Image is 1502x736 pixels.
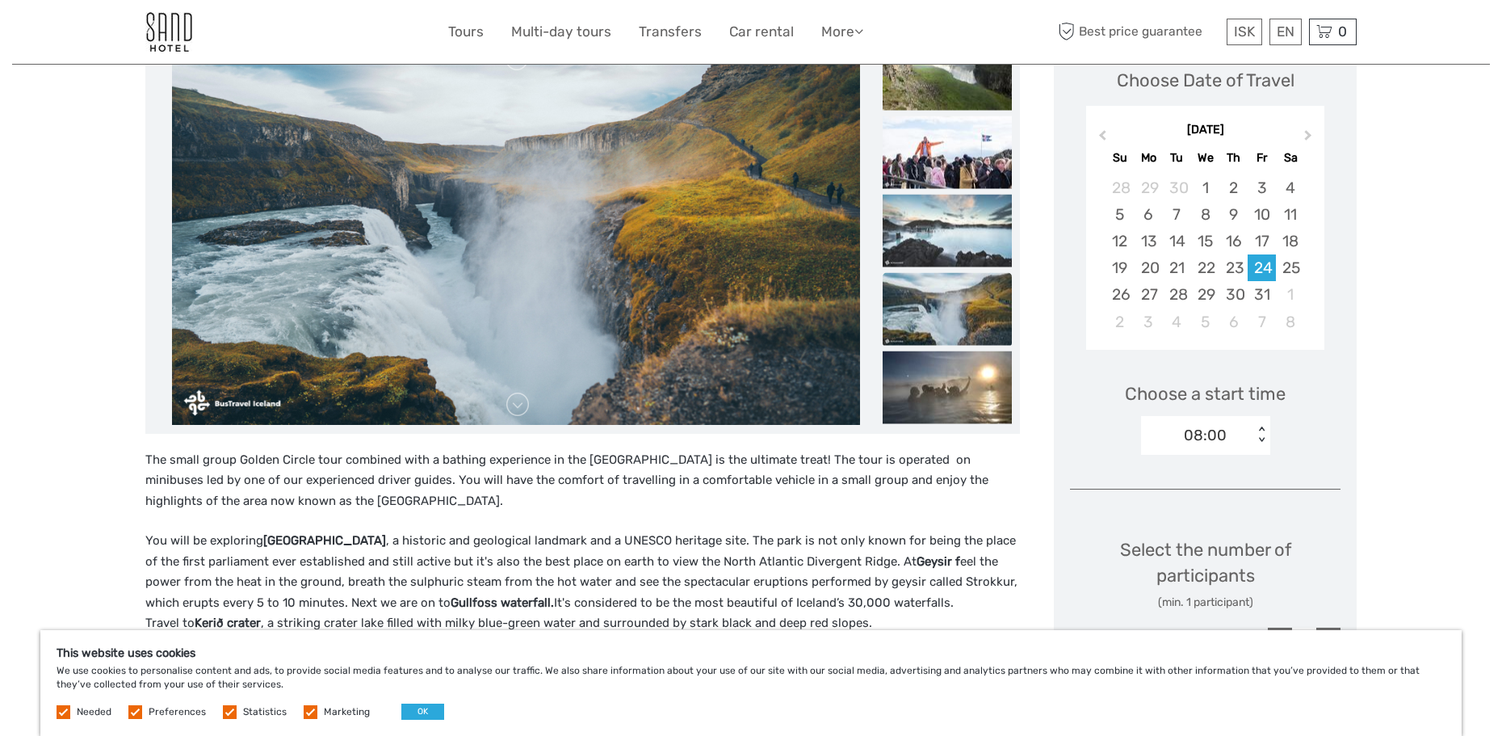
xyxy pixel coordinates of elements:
[1234,23,1255,40] span: ISK
[1191,175,1219,201] div: Choose Wednesday, October 1st, 2025
[1163,147,1191,169] div: Tu
[1248,281,1276,308] div: Choose Friday, October 31st, 2025
[145,450,1020,512] p: The small group Golden Circle tour combined with a bathing experience in the [GEOGRAPHIC_DATA] is...
[1160,628,1251,662] div: ISK 30,900
[1191,201,1219,228] div: Choose Wednesday, October 8th, 2025
[1125,381,1286,406] span: Choose a start time
[1191,281,1219,308] div: Choose Wednesday, October 29th, 2025
[1163,228,1191,254] div: Choose Tuesday, October 14th, 2025
[1276,147,1304,169] div: Sa
[23,28,183,41] p: We're away right now. Please check back later!
[1135,228,1163,254] div: Choose Monday, October 13th, 2025
[448,20,484,44] a: Tours
[1054,19,1223,45] span: Best price guarantee
[195,616,261,630] strong: Kerið crater
[883,351,1012,423] img: d0d075f251e142198ed8094476b24a14_slider_thumbnail.jpeg
[883,272,1012,345] img: 6379ec51912245e79ae041a34b7adb3d_slider_thumbnail.jpeg
[1163,254,1191,281] div: Choose Tuesday, October 21st, 2025
[1117,68,1294,93] div: Choose Date of Travel
[1276,281,1304,308] div: Choose Saturday, November 1st, 2025
[1316,628,1340,652] div: +
[1248,228,1276,254] div: Choose Friday, October 17th, 2025
[1219,254,1248,281] div: Choose Thursday, October 23rd, 2025
[1135,175,1163,201] div: Choose Monday, September 29th, 2025
[883,116,1012,188] img: 480d7881ebe5477daee8b1a97053b8e9_slider_thumbnail.jpeg
[1163,175,1191,201] div: Choose Tuesday, September 30th, 2025
[1135,147,1163,169] div: Mo
[1248,254,1276,281] div: Choose Friday, October 24th, 2025
[57,646,1445,660] h5: This website uses cookies
[145,531,1020,634] p: You will be exploring , a historic and geological landmark and a UNESCO heritage site. The park i...
[1135,281,1163,308] div: Choose Monday, October 27th, 2025
[1276,201,1304,228] div: Choose Saturday, October 11th, 2025
[1254,427,1268,444] div: < >
[1276,175,1304,201] div: Choose Saturday, October 4th, 2025
[1219,228,1248,254] div: Choose Thursday, October 16th, 2025
[1336,23,1349,40] span: 0
[1248,201,1276,228] div: Choose Friday, October 10th, 2025
[149,705,206,719] label: Preferences
[1219,309,1248,335] div: Choose Thursday, November 6th, 2025
[511,20,611,44] a: Multi-day tours
[1276,228,1304,254] div: Choose Saturday, October 18th, 2025
[1070,595,1340,611] div: (min. 1 participant)
[1091,175,1319,335] div: month 2025-10
[1276,254,1304,281] div: Choose Saturday, October 25th, 2025
[729,20,794,44] a: Car rental
[40,630,1462,736] div: We use cookies to personalise content and ads, to provide social media features and to analyse ou...
[821,20,863,44] a: More
[1106,147,1134,169] div: Su
[243,705,287,719] label: Statistics
[1070,537,1340,611] div: Select the number of participants
[1135,201,1163,228] div: Choose Monday, October 6th, 2025
[324,705,370,719] label: Marketing
[1219,281,1248,308] div: Choose Thursday, October 30th, 2025
[1135,254,1163,281] div: Choose Monday, October 20th, 2025
[883,37,1012,110] img: 76eb495e1aed4192a316e241461509b3_slider_thumbnail.jpeg
[186,25,205,44] button: Open LiveChat chat widget
[1191,228,1219,254] div: Choose Wednesday, October 15th, 2025
[1163,281,1191,308] div: Choose Tuesday, October 28th, 2025
[1191,309,1219,335] div: Choose Wednesday, November 5th, 2025
[1248,175,1276,201] div: Choose Friday, October 3rd, 2025
[1106,228,1134,254] div: Choose Sunday, October 12th, 2025
[883,194,1012,267] img: 145d8319ebba4a16bb448717f742f61c_slider_thumbnail.jpeg
[1106,309,1134,335] div: Choose Sunday, November 2nd, 2025
[917,554,960,569] strong: Geysir f
[172,38,861,426] img: 6379ec51912245e79ae041a34b7adb3d_main_slider.jpeg
[1106,175,1134,201] div: Choose Sunday, September 28th, 2025
[1219,175,1248,201] div: Choose Thursday, October 2nd, 2025
[1191,254,1219,281] div: Choose Wednesday, October 22nd, 2025
[1297,126,1323,152] button: Next Month
[1086,122,1324,139] div: [DATE]
[1219,147,1248,169] div: Th
[1088,126,1114,152] button: Previous Month
[451,595,554,610] strong: Gullfoss waterfall.
[1106,201,1134,228] div: Choose Sunday, October 5th, 2025
[1269,19,1302,45] div: EN
[1106,281,1134,308] div: Choose Sunday, October 26th, 2025
[1248,309,1276,335] div: Choose Friday, November 7th, 2025
[1163,309,1191,335] div: Choose Tuesday, November 4th, 2025
[1191,147,1219,169] div: We
[1184,425,1227,446] div: 08:00
[1070,628,1160,662] div: Adult
[1135,309,1163,335] div: Choose Monday, November 3rd, 2025
[1276,309,1304,335] div: Choose Saturday, November 8th, 2025
[401,704,444,720] button: OK
[145,12,192,52] img: 186-9edf1c15-b972-4976-af38-d04df2434085_logo_small.jpg
[639,20,702,44] a: Transfers
[263,533,386,548] strong: [GEOGRAPHIC_DATA]
[77,705,111,719] label: Needed
[1163,201,1191,228] div: Choose Tuesday, October 7th, 2025
[1268,628,1292,652] div: -
[1219,201,1248,228] div: Choose Thursday, October 9th, 2025
[1106,254,1134,281] div: Choose Sunday, October 19th, 2025
[1248,147,1276,169] div: Fr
